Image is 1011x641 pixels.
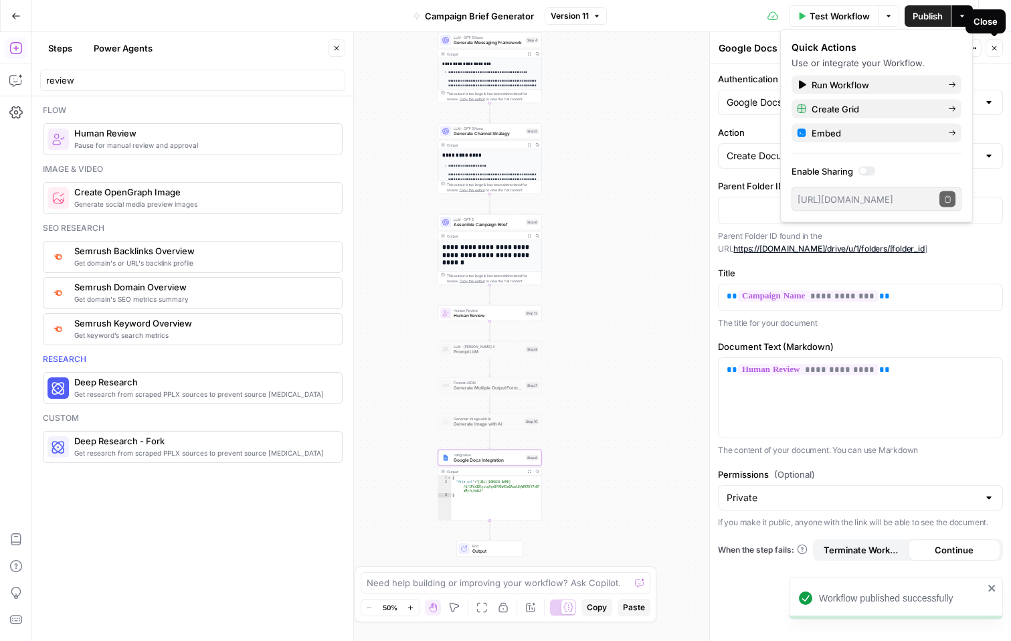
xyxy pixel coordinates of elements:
[988,583,997,593] button: close
[454,457,523,464] span: Google Docs Integration
[489,357,491,377] g: Edge from step_9 to step_7
[460,97,485,101] span: Copy the output
[438,414,542,430] div: Generate Image with AIGenerate Image with AIStep 10
[727,149,978,163] input: Create Document
[727,96,978,109] input: Google Docs 1
[526,219,539,225] div: Step 6
[454,421,522,428] span: Generate Image with AI
[789,5,878,27] button: Test Workflow
[447,469,523,474] div: Output
[43,412,343,424] div: Custom
[447,91,539,102] div: This output is too large & has been abbreviated for review. to view the full content.
[52,191,65,205] img: pyizt6wx4h99f5rkgufsmugliyey
[74,375,331,389] span: Deep Research
[43,222,343,234] div: Seo research
[774,468,815,481] span: (Optional)
[727,491,978,505] input: Private
[454,416,522,422] span: Generate Image with AI
[718,544,808,556] a: When the step fails:
[438,341,542,357] div: LLM · [PERSON_NAME] 4Prompt LLMStep 9
[718,230,1003,256] p: Parent Folder ID found in the URL ]
[43,163,343,175] div: Image & video
[46,74,339,87] input: Search steps
[447,273,539,284] div: This output is too large & has been abbreviated for review. to view the full content.
[74,140,331,151] span: Pause for manual review and approval
[74,185,331,199] span: Create OpenGraph Image
[489,285,491,304] g: Edge from step_6 to step_12
[719,41,831,55] textarea: Google Docs Integration
[526,383,539,389] div: Step 7
[489,393,491,413] g: Edge from step_7 to step_10
[489,194,491,213] g: Edge from step_5 to step_6
[905,5,951,27] button: Publish
[74,199,331,209] span: Generate social media preview images
[525,310,539,316] div: Step 12
[551,10,589,22] span: Version 11
[454,217,523,222] span: LLM · GPT-5
[43,104,343,116] div: Flow
[438,305,542,321] div: Human ReviewHuman ReviewStep 12
[454,344,523,349] span: LLM · [PERSON_NAME] 4
[812,126,937,140] span: Embed
[447,143,523,148] div: Output
[448,476,452,480] span: Toggle code folding, rows 1 through 3
[438,476,452,480] div: 1
[718,179,1003,193] label: Parent Folder ID
[913,9,943,23] span: Publish
[438,480,452,494] div: 2
[460,279,485,283] span: Copy the output
[454,130,523,137] span: Generate Channel Strategy
[718,266,1003,280] label: Title
[447,52,523,57] div: Output
[526,455,539,461] div: Step 8
[74,258,331,268] span: Get domain's or URL's backlink profile
[454,35,523,40] span: LLM · GPT-5 Nano
[816,539,908,561] button: Terminate Workflow
[718,468,1003,481] label: Permissions
[812,102,937,116] span: Create Grid
[454,126,523,131] span: LLM · GPT-5 Nano
[974,15,998,28] div: Close
[454,380,523,385] span: Format JSON
[587,602,607,614] span: Copy
[792,41,961,54] div: Quick Actions
[935,543,974,557] span: Continue
[489,521,491,540] g: Edge from step_8 to end
[733,244,924,254] a: https://[DOMAIN_NAME]/drive/u/1/folders/[folder_id
[405,5,542,27] button: Campaign Brief Generator
[810,9,870,23] span: Test Workflow
[460,188,485,192] span: Copy the output
[74,434,331,448] span: Deep Research - Fork
[623,602,645,614] span: Paste
[442,454,449,461] img: Instagram%20post%20-%201%201.png
[43,353,343,365] div: Research
[447,182,539,193] div: This output is too large & has been abbreviated for review. to view the full content.
[454,349,523,355] span: Prompt LLM
[52,251,65,262] img: 3lyvnidk9veb5oecvmize2kaffdg
[383,602,397,613] span: 50%
[86,37,161,59] button: Power Agents
[454,385,523,391] span: Generate Multiple Output Formats
[792,58,925,68] span: Use or integrate your Workflow.
[40,37,80,59] button: Steps
[74,126,331,140] span: Human Review
[52,287,65,298] img: 4e4w6xi9sjogcjglmt5eorgxwtyu
[718,340,1003,353] label: Document Text (Markdown)
[74,294,331,304] span: Get domain's SEO metrics summary
[526,128,539,134] div: Step 5
[454,39,523,46] span: Generate Messaging Framework
[454,452,523,458] span: Integration
[52,323,65,335] img: v3j4otw2j2lxnxfkcl44e66h4fup
[812,78,937,92] span: Run Workflow
[74,244,331,258] span: Semrush Backlinks Overview
[489,103,491,122] g: Edge from step_4 to step_5
[425,9,534,23] span: Campaign Brief Generator
[438,450,542,521] div: IntegrationGoogle Docs IntegrationStep 8Output{ "file_url":"[URL][DOMAIN_NAME] /d/1PYx3DlyicgVyx8...
[489,430,491,449] g: Edge from step_10 to step_8
[438,541,542,557] div: EndOutput
[438,377,542,393] div: Format JSONGenerate Multiple Output FormatsStep 7
[489,321,491,341] g: Edge from step_12 to step_9
[718,444,1003,457] p: The content of your document. You can use Markdown
[526,37,539,43] div: Step 4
